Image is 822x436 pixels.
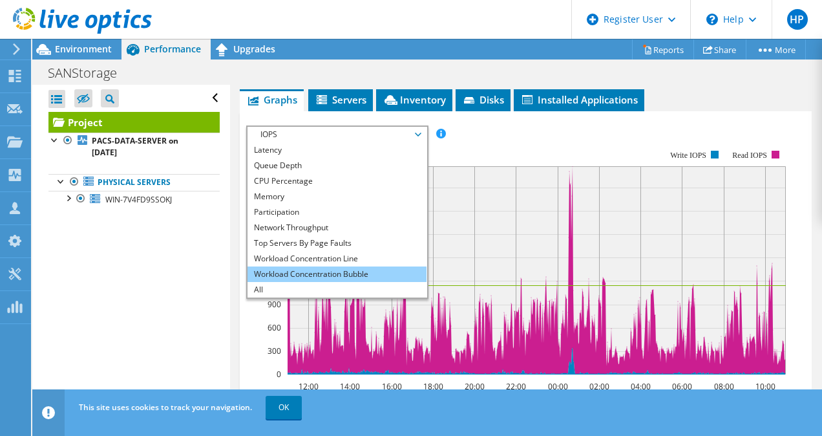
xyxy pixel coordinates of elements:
text: 12:00 [298,381,318,392]
span: This site uses cookies to track your navigation. [79,402,252,413]
text: 20:00 [464,381,484,392]
svg: \n [706,14,718,25]
text: 18:00 [423,381,443,392]
text: 08:00 [713,381,733,392]
span: Performance [144,43,201,55]
li: Memory [248,189,427,204]
span: Installed Applications [520,93,638,106]
a: More [746,39,806,60]
text: 10:00 [755,381,775,392]
li: Top Servers By Page Faults [248,235,427,251]
span: Servers [315,93,366,106]
text: Write IOPS [670,151,706,160]
a: Physical Servers [48,174,220,191]
li: CPU Percentage [248,173,427,189]
text: 22:00 [505,381,525,392]
a: PACS-DATA-SERVER on [DATE] [48,133,220,161]
li: All [248,282,427,298]
li: Network Throughput [248,220,427,235]
span: Inventory [383,93,446,106]
span: Graphs [246,93,297,106]
span: Environment [55,43,112,55]
span: Disks [462,93,504,106]
span: WIN-7V4FD9SSOKJ [105,194,172,205]
text: 16:00 [381,381,401,392]
text: 04:00 [630,381,650,392]
text: 300 [268,345,281,356]
li: Latency [248,142,427,158]
span: HP [787,9,808,30]
text: 00:00 [547,381,567,392]
li: Participation [248,204,427,220]
text: 0 [277,369,281,380]
span: Upgrades [233,43,275,55]
a: WIN-7V4FD9SSOKJ [48,191,220,208]
li: Workload Concentration Line [248,251,427,267]
a: Project [48,112,220,133]
li: Queue Depth [248,158,427,173]
li: Workload Concentration Bubble [248,267,427,282]
a: Reports [632,39,694,60]
text: Read IOPS [732,151,767,160]
a: OK [266,396,302,419]
b: PACS-DATA-SERVER on [DATE] [92,135,178,158]
text: 900 [268,299,281,310]
a: Share [693,39,746,60]
text: 14:00 [339,381,359,392]
text: 02:00 [589,381,609,392]
text: 600 [268,322,281,333]
span: IOPS [254,127,420,142]
text: 06:00 [671,381,691,392]
h1: SANStorage [42,66,137,80]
